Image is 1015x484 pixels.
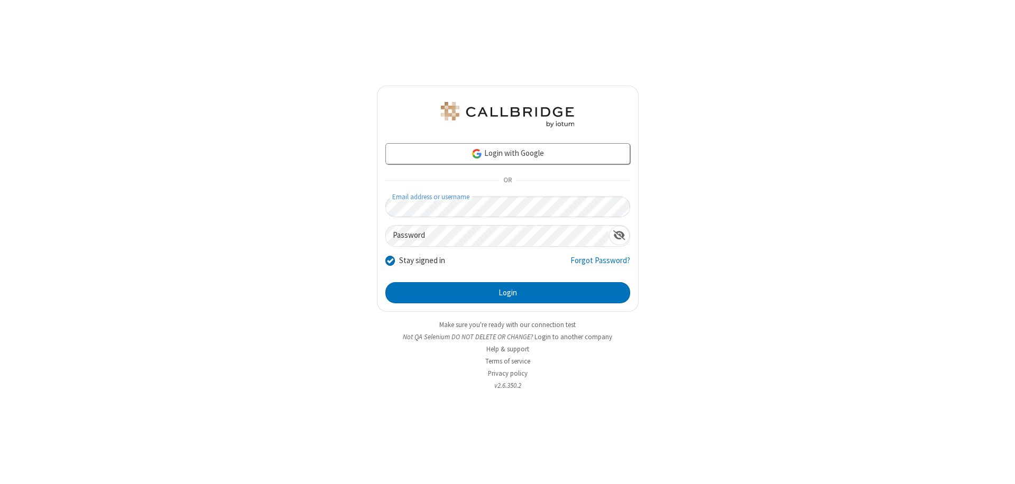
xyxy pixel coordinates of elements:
a: Forgot Password? [570,255,630,275]
a: Login with Google [385,143,630,164]
button: Login [385,282,630,303]
iframe: Chat [989,457,1007,477]
div: Show password [609,226,630,245]
span: OR [499,173,516,188]
a: Terms of service [485,357,530,366]
a: Privacy policy [488,369,528,378]
label: Stay signed in [399,255,445,267]
button: Login to another company [534,332,612,342]
a: Make sure you're ready with our connection test [439,320,576,329]
li: v2.6.350.2 [377,380,639,390]
a: Help & support [486,345,529,353]
img: QA Selenium DO NOT DELETE OR CHANGE [439,102,576,127]
img: google-icon.png [471,148,483,160]
input: Email address or username [385,197,630,217]
input: Password [386,226,609,246]
li: Not QA Selenium DO NOT DELETE OR CHANGE? [377,332,639,342]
